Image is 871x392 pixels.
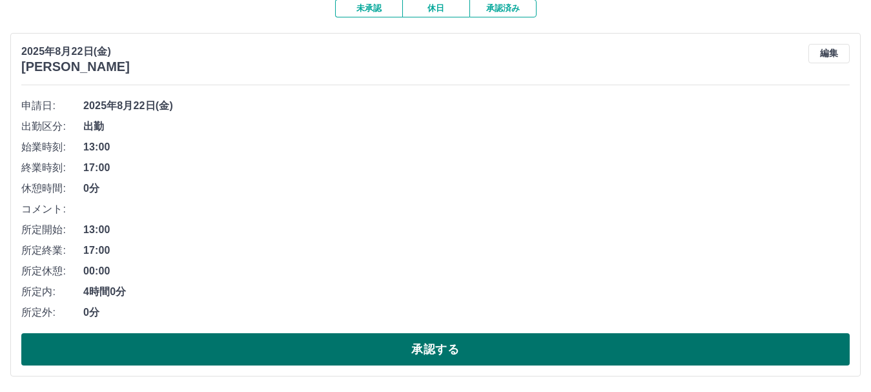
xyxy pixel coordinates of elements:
p: 2025年8月22日(金) [21,44,130,59]
span: 2025年8月22日(金) [83,98,850,114]
span: 出勤 [83,119,850,134]
span: 00:00 [83,263,850,279]
span: 所定外: [21,305,83,320]
span: コメント: [21,201,83,217]
span: 出勤区分: [21,119,83,134]
span: 始業時刻: [21,139,83,155]
span: 所定休憩: [21,263,83,279]
span: 所定内: [21,284,83,300]
span: 所定開始: [21,222,83,238]
span: 13:00 [83,139,850,155]
span: 終業時刻: [21,160,83,176]
button: 編集 [808,44,850,63]
span: 0分 [83,181,850,196]
h3: [PERSON_NAME] [21,59,130,74]
span: 4時間0分 [83,284,850,300]
span: 休憩時間: [21,181,83,196]
span: 17:00 [83,160,850,176]
span: 17:00 [83,243,850,258]
button: 承認する [21,333,850,366]
span: 申請日: [21,98,83,114]
span: 所定終業: [21,243,83,258]
span: 0分 [83,305,850,320]
span: 13:00 [83,222,850,238]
